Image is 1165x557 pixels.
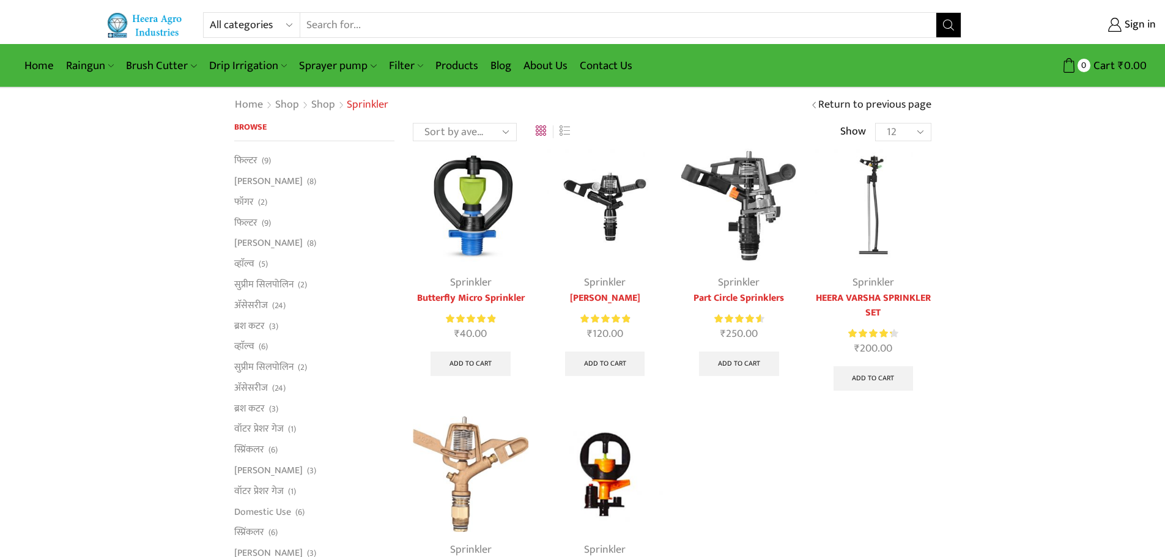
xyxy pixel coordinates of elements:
[60,51,120,80] a: Raingun
[311,97,336,113] a: Shop
[574,51,638,80] a: Contact Us
[1118,56,1124,75] span: ₹
[446,312,495,325] div: Rated 5.00 out of 5
[718,273,760,292] a: Sprinkler
[275,97,300,113] a: Shop
[450,273,492,292] a: Sprinkler
[848,327,898,340] div: Rated 4.37 out of 5
[234,501,291,522] a: Domestic Use
[262,155,271,167] span: (9)
[234,171,303,192] a: [PERSON_NAME]
[852,273,894,292] a: Sprinkler
[288,423,296,435] span: (1)
[234,377,268,398] a: अ‍ॅसेसरीज
[234,460,303,481] a: [PERSON_NAME]
[413,123,517,141] select: Shop order
[547,291,662,306] a: [PERSON_NAME]
[293,51,382,80] a: Sprayer pump
[580,312,630,325] span: Rated out of 5
[1090,57,1115,74] span: Cart
[234,315,265,336] a: ब्रश कटर
[454,325,460,343] span: ₹
[203,51,293,80] a: Drip Irrigation
[234,191,254,212] a: फॉगर
[259,258,268,270] span: (5)
[699,352,779,376] a: Add to cart: “Part Circle Sprinklers”
[268,444,278,456] span: (6)
[565,352,645,376] a: Add to cart: “Saras Sprinkler”
[681,149,797,264] img: part circle sprinkler
[936,13,961,37] button: Search button
[547,149,662,264] img: saras sprinkler
[307,465,316,477] span: (3)
[429,51,484,80] a: Products
[431,352,511,376] a: Add to cart: “Butterfly Micro Sprinkler”
[854,339,892,358] bdi: 200.00
[234,440,264,460] a: स्प्रिंकलर
[818,97,931,113] a: Return to previous page
[272,382,286,394] span: (24)
[454,325,487,343] bdi: 40.00
[234,97,388,113] nav: Breadcrumb
[18,51,60,80] a: Home
[714,312,761,325] span: Rated out of 5
[262,217,271,229] span: (9)
[413,149,528,264] img: Butterfly Micro Sprinkler
[300,13,937,37] input: Search for...
[484,51,517,80] a: Blog
[587,325,623,343] bdi: 120.00
[584,273,626,292] a: Sprinkler
[714,312,764,325] div: Rated 4.67 out of 5
[307,237,316,249] span: (8)
[234,398,265,419] a: ब्रश कटर
[307,175,316,188] span: (8)
[298,279,307,291] span: (2)
[547,416,662,532] img: Orange-Sprinkler
[234,233,303,254] a: [PERSON_NAME]
[234,419,284,440] a: वॉटर प्रेशर गेज
[234,120,267,134] span: Browse
[720,325,726,343] span: ₹
[234,357,294,378] a: सुप्रीम सिलपोलिन
[413,416,528,532] img: Metal Sprinkler
[840,124,866,140] span: Show
[834,366,914,391] a: Add to cart: “HEERA VARSHA SPRINKLER SET”
[268,526,278,539] span: (6)
[288,485,296,498] span: (1)
[234,336,254,357] a: व्हाॅल्व
[413,291,528,306] a: Butterfly Micro Sprinkler
[234,274,294,295] a: सुप्रीम सिलपोलिन
[259,341,268,353] span: (6)
[234,295,268,315] a: अ‍ॅसेसरीज
[580,312,630,325] div: Rated 5.00 out of 5
[234,254,254,275] a: व्हाॅल्व
[234,97,264,113] a: Home
[258,196,267,208] span: (2)
[815,149,931,264] img: Impact Mini Sprinkler
[815,291,931,320] a: HEERA VARSHA SPRINKLER SET
[446,312,495,325] span: Rated out of 5
[1118,56,1147,75] bdi: 0.00
[980,14,1156,36] a: Sign in
[587,325,593,343] span: ₹
[681,291,797,306] a: Part Circle Sprinklers
[720,325,758,343] bdi: 250.00
[234,153,257,171] a: फिल्टर
[974,54,1147,77] a: 0 Cart ₹0.00
[347,98,388,112] h1: Sprinkler
[234,212,257,233] a: फिल्टर
[295,506,305,518] span: (6)
[1078,59,1090,72] span: 0
[854,339,860,358] span: ₹
[120,51,202,80] a: Brush Cutter
[298,361,307,374] span: (2)
[234,481,284,501] a: वॉटर प्रेशर गेज
[269,320,278,333] span: (3)
[234,522,264,543] a: स्प्रिंकलर
[1122,17,1156,33] span: Sign in
[517,51,574,80] a: About Us
[272,300,286,312] span: (24)
[269,403,278,415] span: (3)
[848,327,892,340] span: Rated out of 5
[383,51,429,80] a: Filter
